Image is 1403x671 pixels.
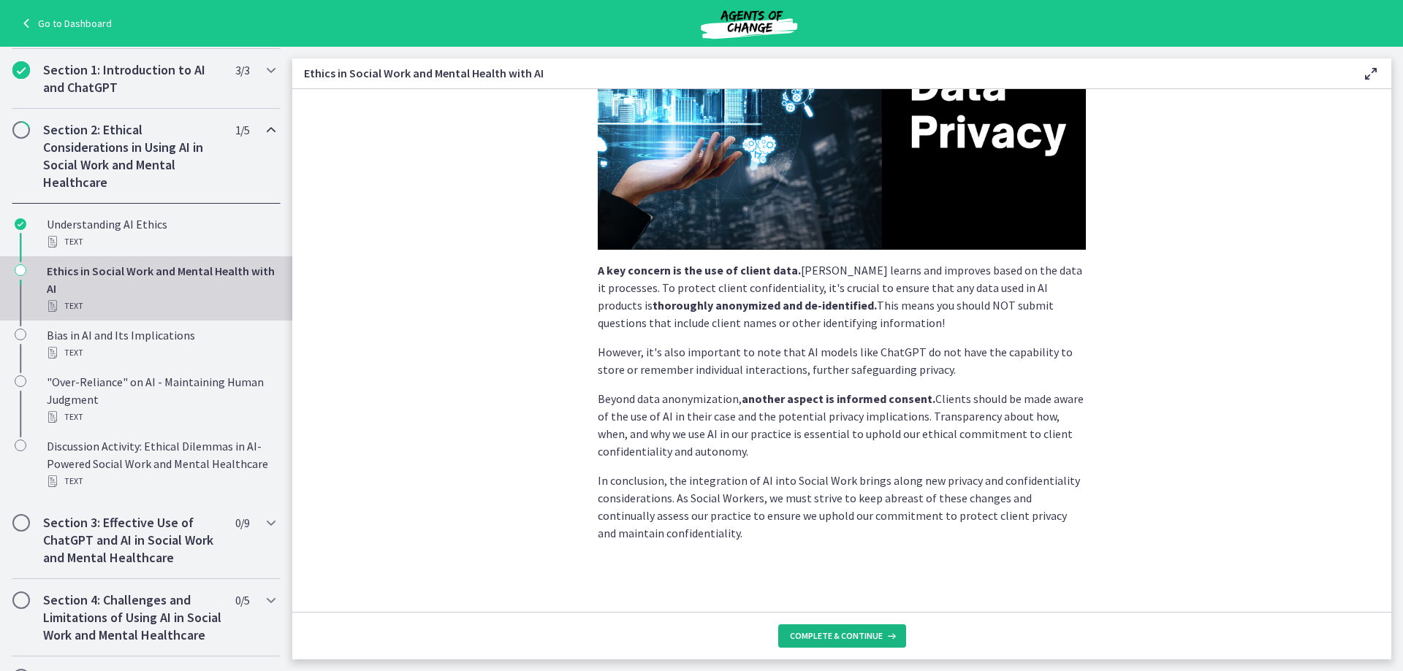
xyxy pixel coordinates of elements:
[653,298,877,313] strong: thoroughly anonymized and de-identified.
[598,343,1086,378] p: However, it's also important to note that AI models like ChatGPT do not have the capability to st...
[47,297,275,315] div: Text
[12,61,30,79] i: Completed
[43,591,221,644] h2: Section 4: Challenges and Limitations of Using AI in Social Work and Mental Healthcare
[598,390,1086,460] p: Beyond data anonymization, Clients should be made aware of the use of AI in their case and the po...
[47,233,275,250] div: Text
[235,121,249,139] span: 1 / 5
[47,472,275,490] div: Text
[47,373,275,426] div: "Over-Reliance" on AI - Maintaining Human Judgment
[661,6,837,41] img: Agents of Change Social Work Test Prep
[47,326,275,361] div: Bias in AI and Its Implications
[47,262,275,315] div: Ethics in Social Work and Mental Health with AI
[47,344,275,361] div: Text
[47,437,275,490] div: Discussion Activity: Ethical Dilemmas in AI-Powered Social Work and Mental Healthcare
[235,591,249,609] span: 0 / 5
[43,514,221,567] h2: Section 3: Effective Use of ChatGPT and AI in Social Work and Mental Healthcare
[790,630,883,642] span: Complete & continue
[43,61,221,96] h2: Section 1: Introduction to AI and ChatGPT
[235,514,249,532] span: 0 / 9
[304,64,1339,82] h3: Ethics in Social Work and Mental Health with AI
[47,215,275,250] div: Understanding AI Ethics
[235,61,249,79] span: 3 / 3
[18,15,112,32] a: Go to Dashboard
[598,261,1086,331] p: [PERSON_NAME] learns and improves based on the data it processes. To protect client confidentiali...
[598,263,801,277] strong: A key concern is the use of client data.
[598,472,1086,542] p: In conclusion, the integration of AI into Social Work brings along new privacy and confidentialit...
[778,624,906,648] button: Complete & continue
[742,391,935,406] strong: another aspect is informed consent.
[15,218,26,230] i: Completed
[47,408,275,426] div: Text
[43,121,221,191] h2: Section 2: Ethical Considerations in Using AI in Social Work and Mental Healthcare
